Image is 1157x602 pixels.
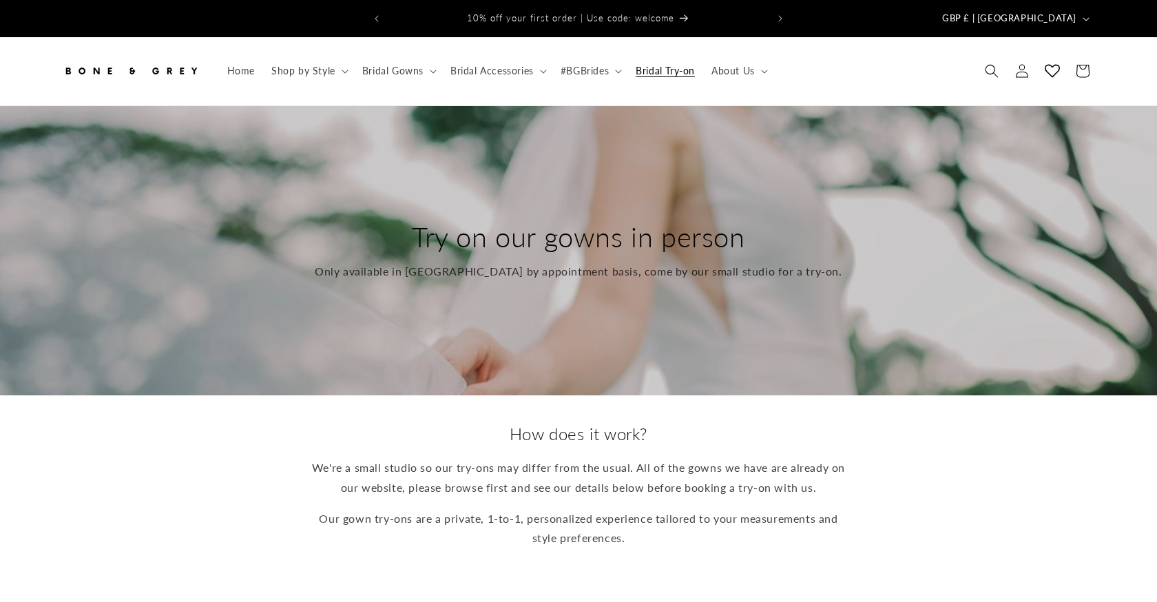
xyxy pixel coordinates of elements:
[219,56,263,85] a: Home
[362,65,424,77] span: Bridal Gowns
[552,56,627,85] summary: #BGBrides
[263,56,354,85] summary: Shop by Style
[310,509,847,549] p: Our gown try-ons are a private, 1-to-1, personalized experience tailored to your measurements and...
[310,458,847,498] p: We're a small studio so our try-ons may differ from the usual. All of the gowns we have are alrea...
[627,56,703,85] a: Bridal Try-on
[703,56,773,85] summary: About Us
[271,65,335,77] span: Shop by Style
[442,56,552,85] summary: Bridal Accessories
[765,6,795,32] button: Next announcement
[561,65,609,77] span: #BGBrides
[57,51,205,92] a: Bone and Grey Bridal
[315,219,842,255] h2: Try on our gowns in person
[636,65,695,77] span: Bridal Try-on
[315,262,842,282] p: Only available in [GEOGRAPHIC_DATA] by appointment basis, come by our small studio for a try-on.
[354,56,442,85] summary: Bridal Gowns
[467,12,674,23] span: 10% off your first order | Use code: welcome
[711,65,755,77] span: About Us
[310,423,847,444] h2: How does it work?
[450,65,534,77] span: Bridal Accessories
[62,56,200,86] img: Bone and Grey Bridal
[362,6,392,32] button: Previous announcement
[977,56,1007,86] summary: Search
[942,12,1076,25] span: GBP £ | [GEOGRAPHIC_DATA]
[227,65,255,77] span: Home
[934,6,1095,32] button: GBP £ | [GEOGRAPHIC_DATA]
